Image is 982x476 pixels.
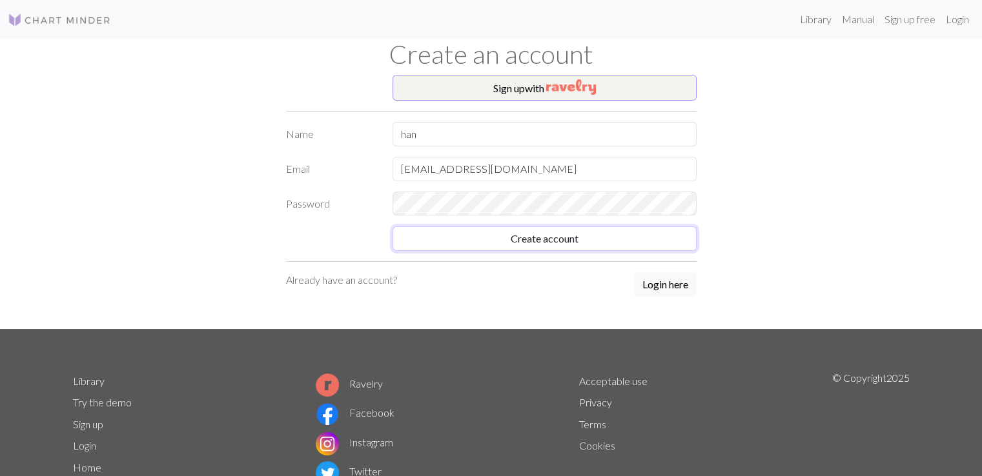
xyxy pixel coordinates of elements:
[278,157,385,181] label: Email
[286,272,397,288] p: Already have an account?
[8,12,111,28] img: Logo
[316,402,339,426] img: Facebook logo
[73,461,101,473] a: Home
[278,122,385,146] label: Name
[634,272,697,297] button: Login here
[837,6,879,32] a: Manual
[65,39,917,70] h1: Create an account
[73,396,132,408] a: Try the demo
[634,272,697,298] a: Login here
[316,406,394,419] a: Facebook
[316,436,393,448] a: Instagram
[393,226,697,251] button: Create account
[941,6,974,32] a: Login
[316,432,339,455] img: Instagram logo
[879,6,941,32] a: Sign up free
[73,439,96,451] a: Login
[579,396,612,408] a: Privacy
[393,75,697,101] button: Sign upwith
[278,192,385,216] label: Password
[73,418,103,430] a: Sign up
[579,418,606,430] a: Terms
[579,375,648,387] a: Acceptable use
[546,79,596,95] img: Ravelry
[73,375,105,387] a: Library
[316,377,383,390] a: Ravelry
[795,6,837,32] a: Library
[579,439,615,451] a: Cookies
[316,373,339,397] img: Ravelry logo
